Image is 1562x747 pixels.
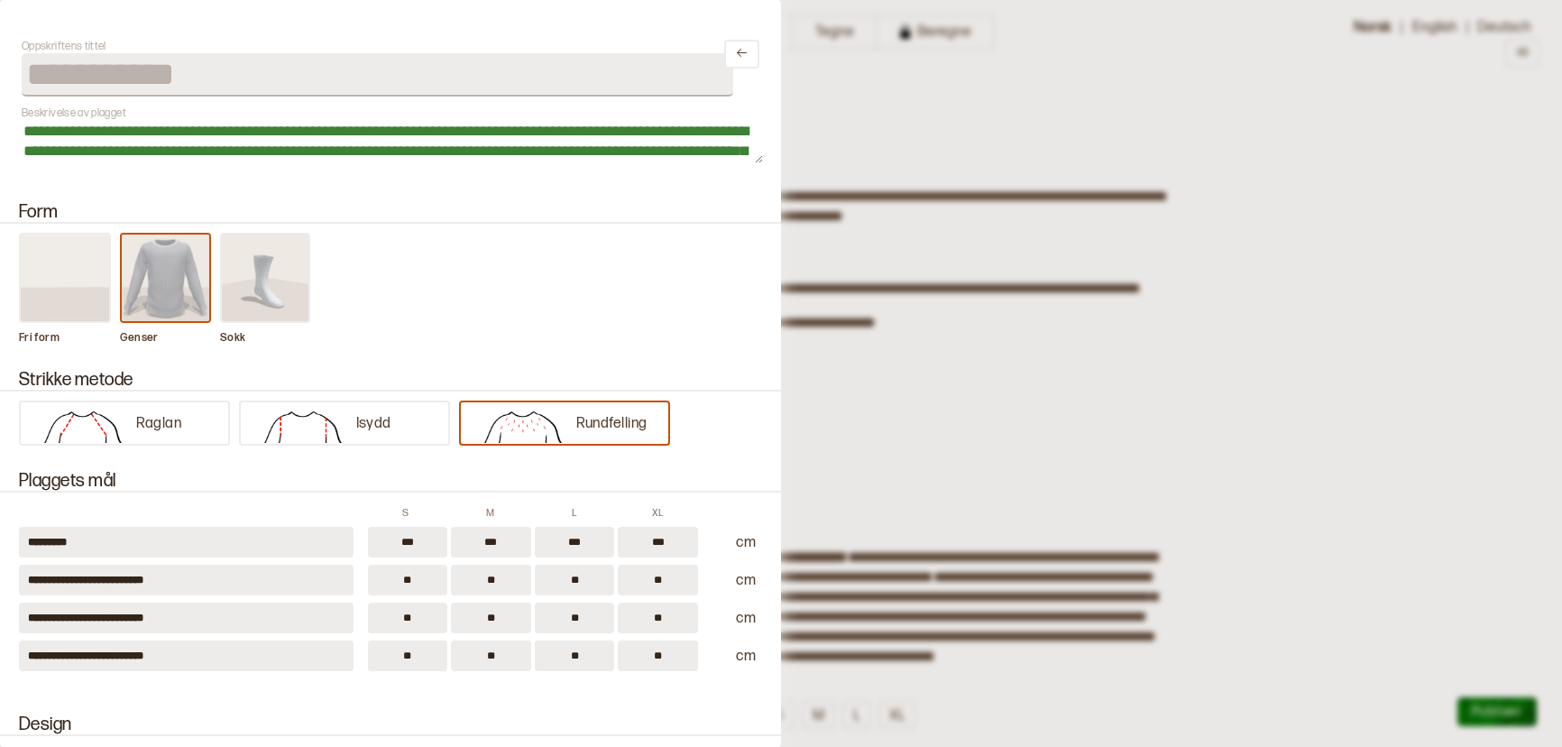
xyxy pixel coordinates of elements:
[641,507,674,520] p: XL
[120,331,212,346] p: Genser
[122,235,210,321] img: form
[250,407,356,443] img: knit_method
[239,401,450,446] button: Isydd
[30,407,136,443] img: knit_method
[557,507,590,520] p: L
[21,235,109,321] img: form
[390,507,422,520] p: S
[576,415,648,434] p: Rundfelling
[470,407,576,443] img: knit_method
[222,235,308,321] img: form
[136,415,182,434] p: Raglan
[19,401,230,446] button: Raglan
[724,40,759,69] button: Lukk
[459,401,670,446] button: Rundfelling
[220,331,310,346] p: Sokk
[473,507,506,520] p: M
[735,46,749,60] svg: Lukk
[356,415,391,434] p: Isydd
[19,331,111,346] p: Fri form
